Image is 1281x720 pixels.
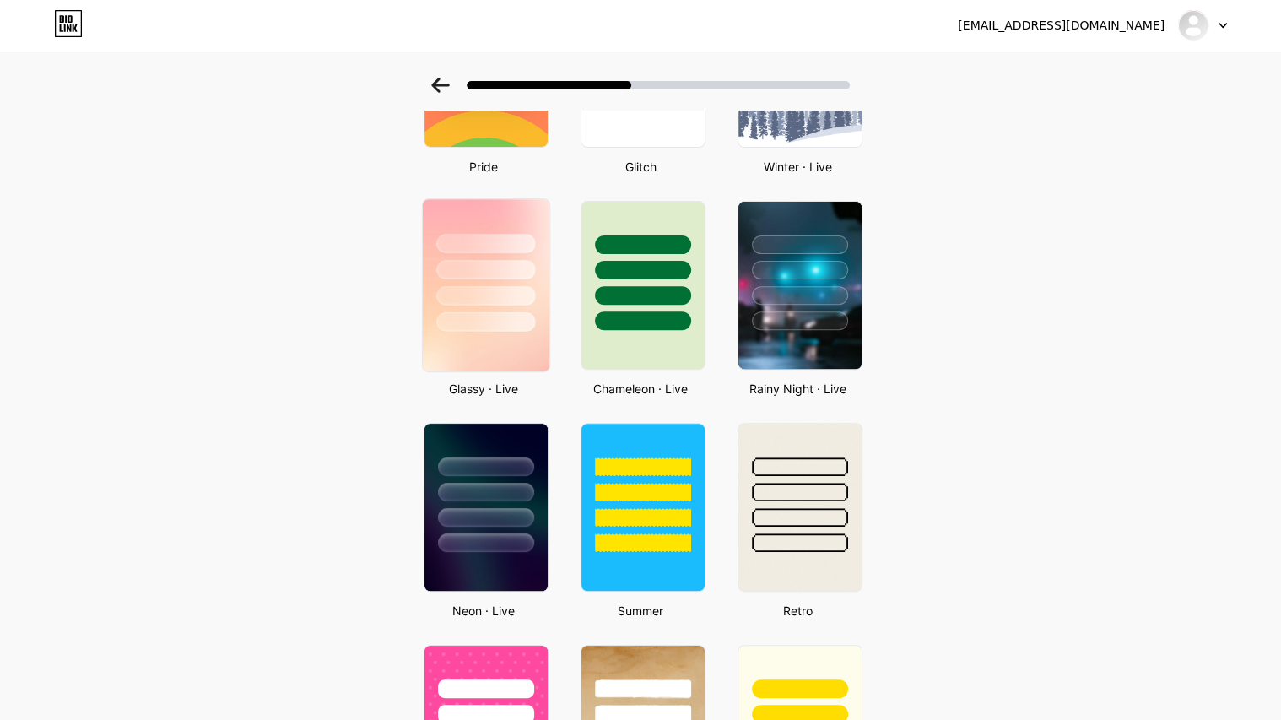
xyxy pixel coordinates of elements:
[419,380,549,398] div: Glassy · Live
[958,17,1165,35] div: [EMAIL_ADDRESS][DOMAIN_NAME]
[419,158,549,176] div: Pride
[732,380,862,398] div: Rainy Night · Live
[419,602,549,620] div: Neon · Live
[732,602,862,620] div: Retro
[732,158,862,176] div: Winter · Live
[576,158,705,176] div: Glitch
[576,380,705,398] div: Chameleon · Live
[1177,9,1209,41] img: xxx12allison12xxx
[576,602,705,620] div: Summer
[423,199,549,371] img: glassmorphism.jpg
